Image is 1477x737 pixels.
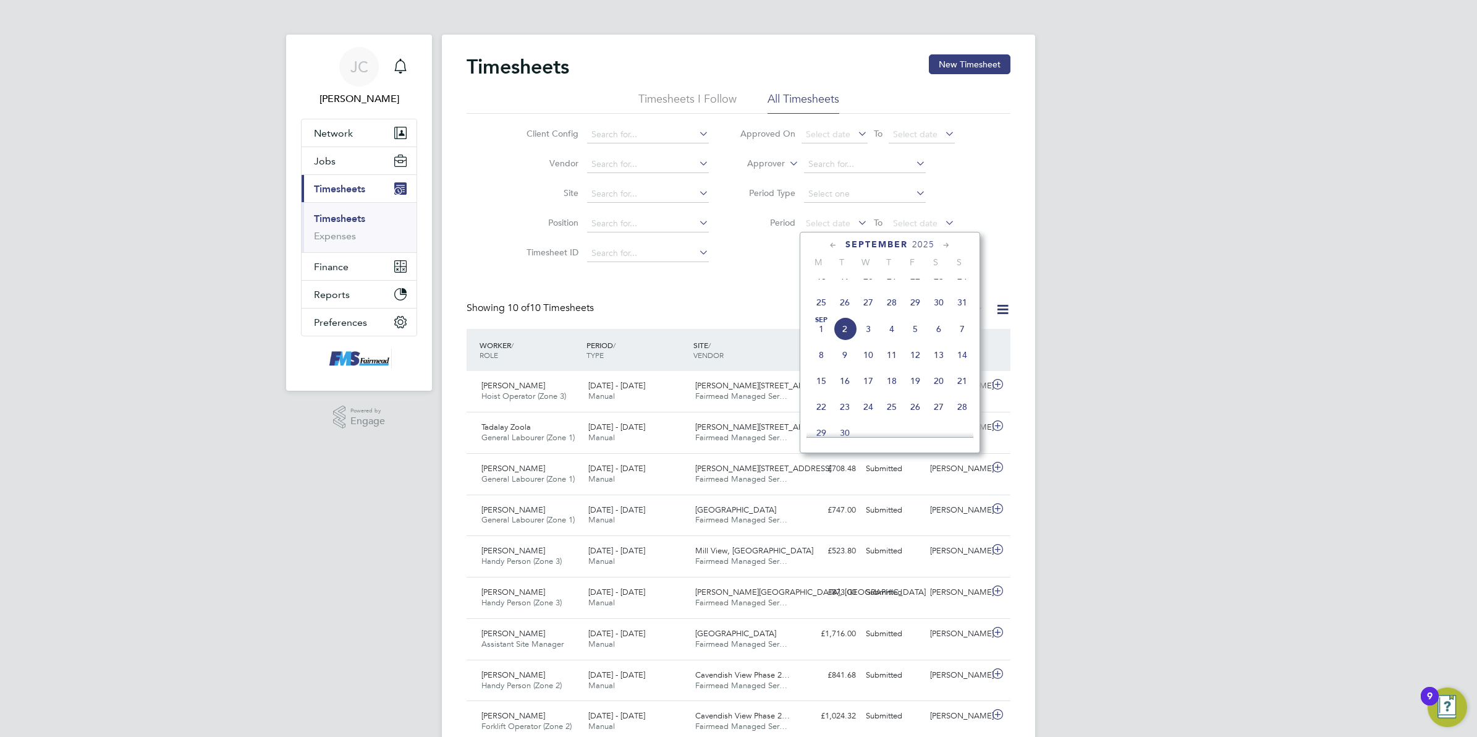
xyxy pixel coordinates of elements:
[810,395,833,419] span: 22
[587,126,709,143] input: Search for...
[302,309,417,336] button: Preferences
[314,261,349,273] span: Finance
[467,302,596,315] div: Showing
[810,317,833,341] span: 1
[904,317,927,341] span: 5
[904,343,927,367] span: 12
[695,556,787,566] span: Fairmead Managed Ser…
[314,317,367,328] span: Preferences
[833,421,857,445] span: 30
[586,350,604,360] span: TYPE
[900,257,924,268] span: F
[481,463,545,474] span: [PERSON_NAME]
[893,129,937,140] span: Select date
[587,215,709,232] input: Search for...
[695,474,787,484] span: Fairmead Managed Ser…
[810,343,833,367] span: 8
[1428,688,1467,727] button: Open Resource Center, 9 new notifications
[806,129,850,140] span: Select date
[326,349,392,368] img: f-mead-logo-retina.png
[481,474,575,484] span: General Labourer (Zone 1)
[950,369,974,393] span: 21
[857,395,880,419] span: 24
[950,395,974,419] span: 28
[481,587,545,597] span: [PERSON_NAME]
[833,395,857,419] span: 23
[833,317,857,341] span: 2
[302,147,417,174] button: Jobs
[507,302,594,314] span: 10 Timesheets
[729,158,785,170] label: Approver
[301,349,417,368] a: Go to home page
[286,35,432,391] nav: Main navigation
[587,185,709,203] input: Search for...
[695,710,790,721] span: Cavendish View Phase 2…
[588,391,615,401] span: Manual
[880,395,904,419] span: 25
[302,175,417,202] button: Timesheets
[695,587,926,597] span: [PERSON_NAME][GEOGRAPHIC_DATA], [GEOGRAPHIC_DATA]
[797,541,861,561] div: £523.80
[768,92,839,114] li: All Timesheets
[481,422,531,432] span: Tadalay Zoola
[588,670,645,680] span: [DATE] - [DATE]
[690,334,797,366] div: SITE
[638,92,737,114] li: Timesheets I Follow
[481,545,545,556] span: [PERSON_NAME]
[947,257,971,268] span: S
[877,257,900,268] span: T
[481,628,545,639] span: [PERSON_NAME]
[845,239,908,250] span: September
[695,639,787,649] span: Fairmead Managed Ser…
[833,343,857,367] span: 9
[613,340,616,350] span: /
[588,505,645,515] span: [DATE] - [DATE]
[314,230,356,242] a: Expenses
[950,317,974,341] span: 7
[523,217,578,228] label: Position
[523,158,578,169] label: Vendor
[904,395,927,419] span: 26
[695,514,787,525] span: Fairmead Managed Ser…
[797,665,861,686] div: £841.68
[588,710,645,721] span: [DATE] - [DATE]
[810,317,833,323] span: Sep
[695,380,831,391] span: [PERSON_NAME][STREET_ADDRESS]
[301,47,417,106] a: JC[PERSON_NAME]
[857,343,880,367] span: 10
[925,541,989,561] div: [PERSON_NAME]
[588,721,615,731] span: Manual
[695,422,831,432] span: [PERSON_NAME][STREET_ADDRESS]
[927,317,950,341] span: 6
[797,459,861,479] div: £708.48
[481,432,575,443] span: General Labourer (Zone 1)
[740,128,795,139] label: Approved On
[467,54,569,79] h2: Timesheets
[929,54,1010,74] button: New Timesheet
[481,556,562,566] span: Handy Person (Zone 3)
[912,239,934,250] span: 2025
[481,514,575,525] span: General Labourer (Zone 1)
[481,680,562,691] span: Handy Person (Zone 2)
[904,291,927,314] span: 29
[587,245,709,262] input: Search for...
[853,257,877,268] span: W
[924,257,947,268] span: S
[350,406,385,416] span: Powered by
[588,587,645,597] span: [DATE] - [DATE]
[870,215,886,231] span: To
[588,422,645,432] span: [DATE] - [DATE]
[481,721,572,731] span: Forklift Operator (Zone 2)
[333,406,386,429] a: Powered byEngage
[481,391,566,401] span: Hoist Operator (Zone 3)
[587,156,709,173] input: Search for...
[925,582,989,603] div: [PERSON_NAME]
[507,302,530,314] span: 10 of
[797,376,861,396] div: £723.60
[804,185,926,203] input: Select one
[693,350,724,360] span: VENDOR
[912,304,983,316] label: Submitted
[857,317,880,341] span: 3
[833,369,857,393] span: 16
[861,624,925,644] div: Submitted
